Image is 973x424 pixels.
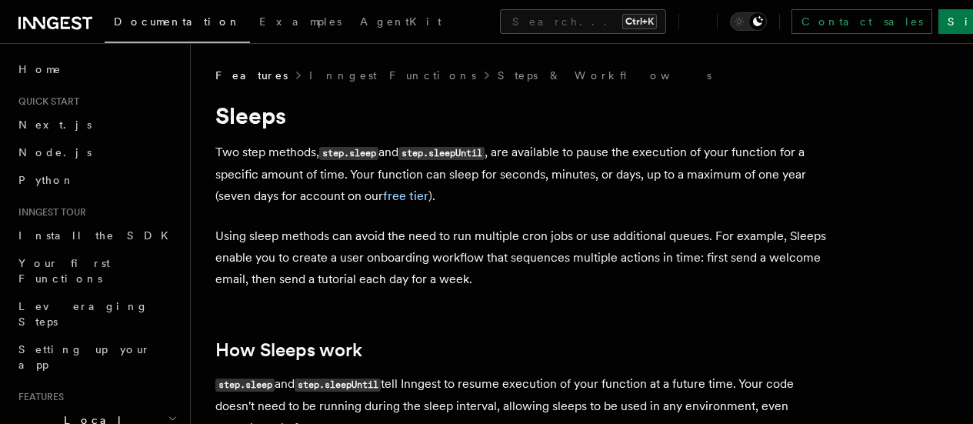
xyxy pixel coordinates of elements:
a: Setting up your app [12,336,181,379]
button: Search...Ctrl+K [500,9,666,34]
span: Home [18,62,62,77]
code: step.sleepUntil [398,147,485,160]
span: Documentation [114,15,241,28]
a: Contact sales [791,9,932,34]
a: Python [12,166,181,194]
span: Features [12,391,64,403]
span: Setting up your app [18,343,151,371]
p: Using sleep methods can avoid the need to run multiple cron jobs or use additional queues. For ex... [215,225,831,290]
span: Python [18,174,75,186]
kbd: Ctrl+K [622,14,657,29]
a: Steps & Workflows [498,68,711,83]
a: Install the SDK [12,222,181,249]
span: AgentKit [360,15,442,28]
a: Inngest Functions [309,68,476,83]
a: Next.js [12,111,181,139]
span: Node.js [18,146,92,159]
span: Features [215,68,288,83]
a: Leveraging Steps [12,292,181,336]
a: free tier [383,189,428,203]
span: Examples [259,15,342,28]
span: Quick start [12,95,79,108]
a: Your first Functions [12,249,181,292]
span: Install the SDK [18,229,178,242]
p: Two step methods, and , are available to pause the execution of your function for a specific amou... [215,142,831,207]
h1: Sleeps [215,102,831,129]
span: Leveraging Steps [18,300,148,328]
code: step.sleep [215,379,275,392]
a: Node.js [12,139,181,166]
a: Home [12,55,181,83]
span: Your first Functions [18,257,110,285]
code: step.sleepUntil [295,379,381,392]
a: How Sleeps work [215,339,362,361]
a: Documentation [105,5,250,43]
a: Examples [250,5,351,42]
span: Inngest tour [12,206,86,219]
span: Next.js [18,119,92,131]
button: Toggle dark mode [730,12,767,31]
code: step.sleep [319,147,378,160]
a: AgentKit [351,5,451,42]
